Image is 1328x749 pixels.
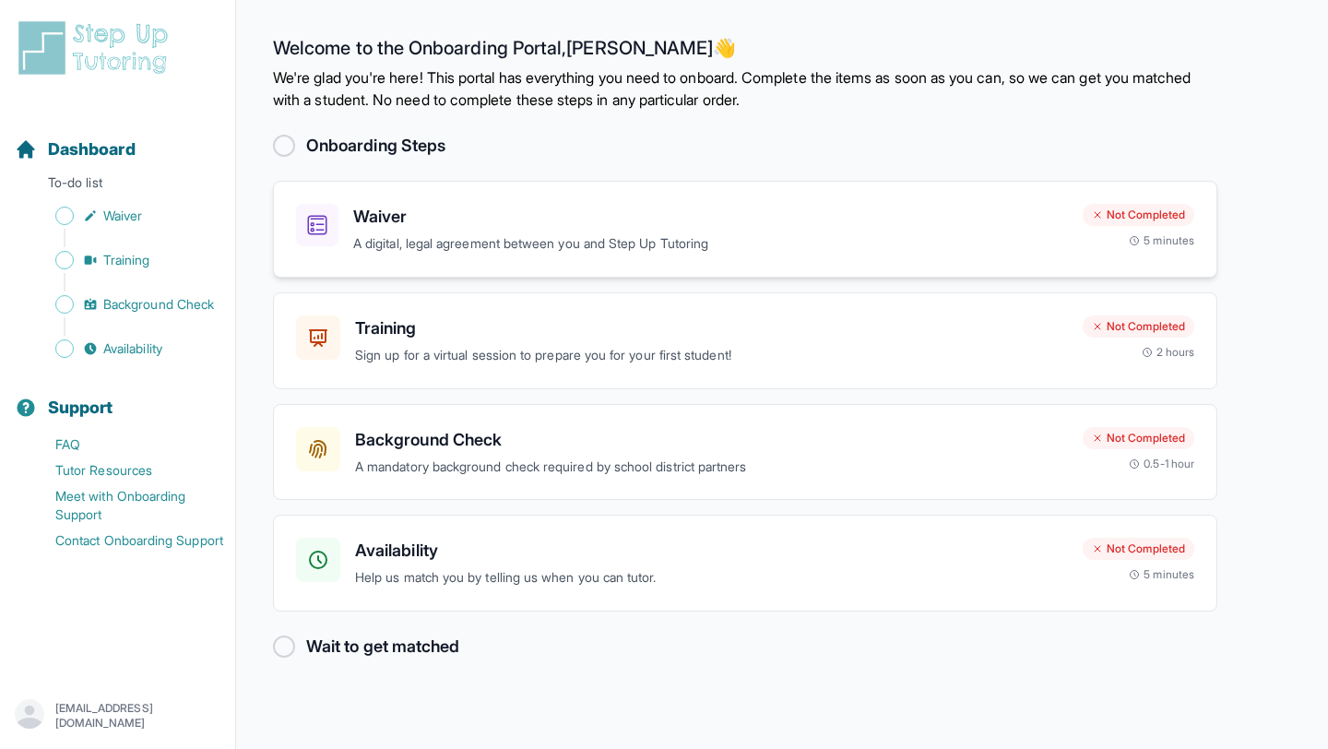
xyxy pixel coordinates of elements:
[15,247,235,273] a: Training
[103,339,162,358] span: Availability
[15,137,136,162] a: Dashboard
[15,528,235,553] a: Contact Onboarding Support
[7,107,228,170] button: Dashboard
[48,137,136,162] span: Dashboard
[353,233,1068,255] p: A digital, legal agreement between you and Step Up Tutoring
[1083,315,1194,338] div: Not Completed
[15,291,235,317] a: Background Check
[355,567,1068,588] p: Help us match you by telling us when you can tutor.
[15,432,235,458] a: FAQ
[355,315,1068,341] h3: Training
[355,345,1068,366] p: Sign up for a virtual session to prepare you for your first student!
[355,538,1068,564] h3: Availability
[306,634,459,660] h2: Wait to get matched
[48,395,113,421] span: Support
[1129,567,1194,582] div: 5 minutes
[1083,427,1194,449] div: Not Completed
[55,701,220,731] p: [EMAIL_ADDRESS][DOMAIN_NAME]
[355,457,1068,478] p: A mandatory background check required by school district partners
[273,37,1217,66] h2: Welcome to the Onboarding Portal, [PERSON_NAME] 👋
[15,336,235,362] a: Availability
[355,427,1068,453] h3: Background Check
[15,699,220,732] button: [EMAIL_ADDRESS][DOMAIN_NAME]
[1129,233,1194,248] div: 5 minutes
[273,181,1217,278] a: WaiverA digital, legal agreement between you and Step Up TutoringNot Completed5 minutes
[273,66,1217,111] p: We're glad you're here! This portal has everything you need to onboard. Complete the items as soo...
[15,483,235,528] a: Meet with Onboarding Support
[306,133,445,159] h2: Onboarding Steps
[1083,204,1194,226] div: Not Completed
[7,365,228,428] button: Support
[103,251,150,269] span: Training
[273,292,1217,389] a: TrainingSign up for a virtual session to prepare you for your first student!Not Completed2 hours
[103,295,214,314] span: Background Check
[273,404,1217,501] a: Background CheckA mandatory background check required by school district partnersNot Completed0.5...
[1129,457,1194,471] div: 0.5-1 hour
[15,458,235,483] a: Tutor Resources
[15,203,235,229] a: Waiver
[15,18,179,77] img: logo
[1083,538,1194,560] div: Not Completed
[1142,345,1195,360] div: 2 hours
[7,173,228,199] p: To-do list
[273,515,1217,612] a: AvailabilityHelp us match you by telling us when you can tutor.Not Completed5 minutes
[103,207,142,225] span: Waiver
[353,204,1068,230] h3: Waiver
